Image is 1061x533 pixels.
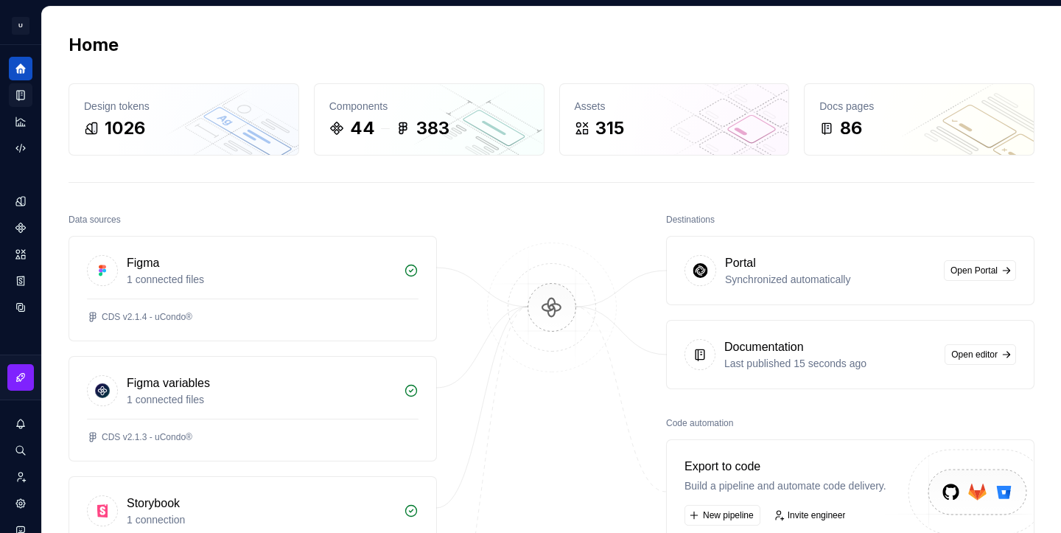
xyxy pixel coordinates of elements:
button: Notifications [9,412,32,436]
div: Docs pages [819,99,1019,114]
a: Figma1 connected filesCDS v2.1.4 - uCondo® [69,236,437,341]
button: Search ⌘K [9,439,32,462]
h2: Home [69,33,119,57]
a: Invite team [9,465,32,489]
div: Synchronized automatically [725,272,935,287]
a: Data sources [9,296,32,319]
a: Analytics [9,110,32,133]
div: Storybook [127,495,180,512]
a: Components44383 [314,83,544,156]
div: Design tokens [84,99,284,114]
a: Design tokens [9,189,32,213]
div: Components [329,99,529,114]
div: 1 connection [127,512,395,527]
button: New pipeline [684,505,760,526]
div: Destinations [666,209,715,230]
a: Design tokens1026 [69,83,299,156]
a: Invite engineer [769,505,852,526]
div: 383 [416,116,449,140]
a: Open Portal [944,260,1016,281]
div: 1 connected files [127,272,395,287]
div: Data sources [69,209,121,230]
a: Storybook stories [9,269,32,293]
div: 1026 [105,116,145,140]
a: Home [9,57,32,80]
span: New pipeline [703,509,754,521]
a: Figma variables1 connected filesCDS v2.1.3 - uCondo® [69,356,437,461]
a: Settings [9,492,32,515]
div: CDS v2.1.3 - uCondo® [102,431,192,443]
div: Figma [127,254,159,272]
span: Open editor [951,349,998,360]
a: Components [9,216,32,240]
div: Last published 15 seconds ago [724,356,936,371]
span: Invite engineer [788,509,846,521]
a: Docs pages86 [804,83,1034,156]
a: Assets [9,243,32,266]
div: CDS v2.1.4 - uCondo® [102,311,192,323]
a: Code automation [9,136,32,160]
div: Assets [575,99,774,114]
div: 44 [350,116,375,140]
div: Build a pipeline and automate code delivery. [684,478,886,493]
div: U [12,17,29,35]
div: Documentation [724,338,804,356]
button: U [3,10,38,41]
a: Assets315 [559,83,790,156]
div: 86 [840,116,862,140]
div: Export to code [684,458,886,475]
div: Figma variables [127,375,210,392]
div: Portal [725,254,756,272]
div: 315 [595,116,624,140]
a: Open editor [945,344,1016,365]
span: Open Portal [950,265,998,276]
div: 1 connected files [127,392,395,407]
div: Code automation [666,413,733,433]
a: Documentation [9,83,32,107]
